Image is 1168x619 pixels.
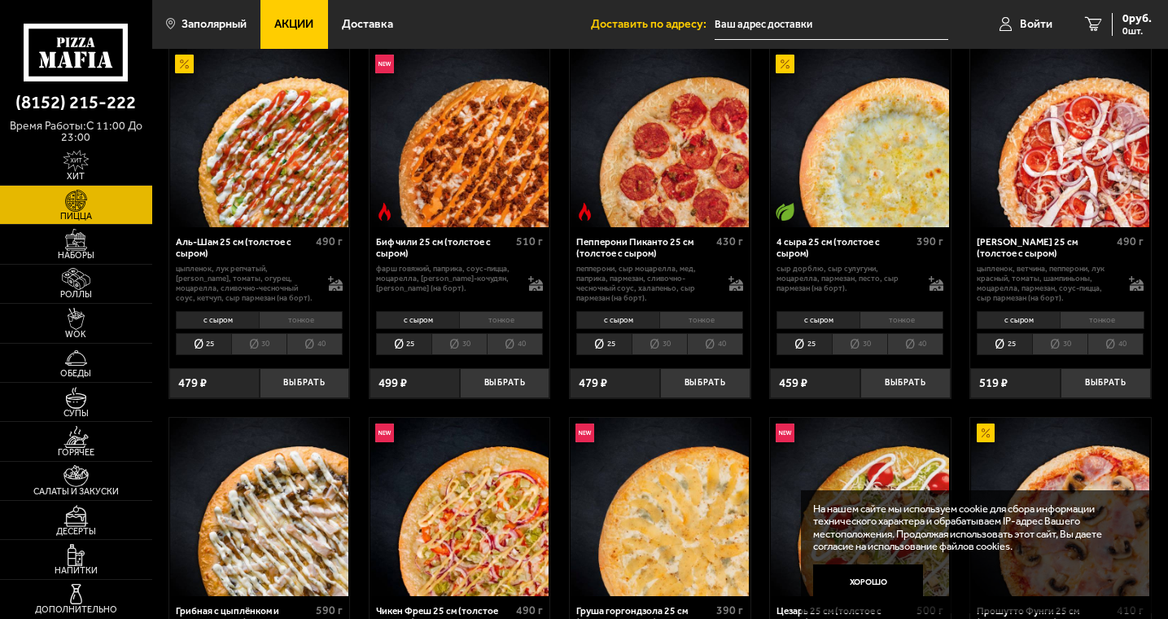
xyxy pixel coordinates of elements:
img: Акционный [977,424,995,441]
span: Заполярный [182,19,247,30]
p: сыр дорблю, сыр сулугуни, моцарелла, пармезан, песто, сыр пармезан (на борт). [776,264,916,293]
div: [PERSON_NAME] 25 см (толстое с сыром) [977,236,1113,260]
p: цыпленок, ветчина, пепперони, лук красный, томаты, шампиньоны, моцарелла, пармезан, соус-пицца, с... [977,264,1117,303]
li: 25 [776,333,832,355]
button: Выбрать [460,368,550,398]
li: с сыром [376,311,459,329]
img: Биф чили 25 см (толстое с сыром) [370,49,549,227]
div: Биф чили 25 см (толстое с сыром) [376,236,512,260]
img: Грибная с цыплёнком и сулугуни 25 см (толстое с сыром) [170,418,348,596]
li: тонкое [259,311,343,329]
li: тонкое [459,311,543,329]
img: 4 сыра 25 см (толстое с сыром) [771,49,949,227]
img: Острое блюдо [375,203,393,221]
img: Цезарь 25 см (толстое с сыром) [771,418,949,596]
span: 459 ₽ [779,377,807,389]
span: 490 г [316,235,343,248]
span: 479 ₽ [178,377,207,389]
span: 0 шт. [1122,26,1152,36]
img: Новинка [776,424,794,441]
a: Грибная с цыплёнком и сулугуни 25 см (толстое с сыром) [169,418,350,596]
img: Аль-Шам 25 см (толстое с сыром) [170,49,348,227]
img: Прошутто Фунги 25 см (толстое с сыром) [971,418,1149,596]
li: 40 [887,333,943,355]
li: 25 [977,333,1032,355]
span: 390 г [916,235,943,248]
li: 25 [576,333,632,355]
span: 430 г [716,235,743,248]
li: 30 [832,333,887,355]
a: НовинкаОстрое блюдоБиф чили 25 см (толстое с сыром) [370,49,550,227]
a: Петровская 25 см (толстое с сыром) [970,49,1151,227]
p: цыпленок, лук репчатый, [PERSON_NAME], томаты, огурец, моцарелла, сливочно-чесночный соус, кетчуп... [176,264,316,303]
img: Акционный [776,55,794,72]
img: Вегетарианское блюдо [776,203,794,221]
li: 40 [287,333,343,355]
li: с сыром [776,311,860,329]
span: 510 г [516,235,543,248]
span: Акции [274,19,313,30]
li: 30 [231,333,287,355]
img: Новинка [575,424,593,441]
li: тонкое [1060,311,1144,329]
li: тонкое [860,311,943,329]
img: Пепперони Пиканто 25 см (толстое с сыром) [571,49,749,227]
li: 25 [376,333,431,355]
a: НовинкаЦезарь 25 см (толстое с сыром) [770,418,951,596]
li: с сыром [176,311,259,329]
button: Хорошо [813,564,923,601]
p: пепперони, сыр Моцарелла, мед, паприка, пармезан, сливочно-чесночный соус, халапеньо, сыр пармеза... [576,264,716,303]
li: 30 [431,333,487,355]
div: Пепперони Пиканто 25 см (толстое с сыром) [576,236,712,260]
button: Выбрать [260,368,350,398]
a: НовинкаЧикен Фреш 25 см (толстое с сыром) [370,418,550,596]
div: 4 сыра 25 см (толстое с сыром) [776,236,912,260]
a: АкционныйПрошутто Фунги 25 см (толстое с сыром) [970,418,1151,596]
p: фарш говяжий, паприка, соус-пицца, моцарелла, [PERSON_NAME]-кочудян, [PERSON_NAME] (на борт). [376,264,516,293]
li: 40 [1087,333,1144,355]
span: 490 г [516,604,543,617]
span: 499 ₽ [378,377,407,389]
li: 25 [176,333,231,355]
a: АкционныйВегетарианское блюдо4 сыра 25 см (толстое с сыром) [770,49,951,227]
li: с сыром [977,311,1060,329]
button: Выбрать [1061,368,1151,398]
img: Акционный [175,55,193,72]
button: Выбрать [860,368,951,398]
li: 40 [687,333,743,355]
span: 390 г [716,604,743,617]
span: Войти [1020,19,1052,30]
img: Чикен Фреш 25 см (толстое с сыром) [370,418,549,596]
img: Новинка [375,424,393,441]
a: Острое блюдоПепперони Пиканто 25 см (толстое с сыром) [570,49,750,227]
span: Доставить по адресу: [591,19,715,30]
a: АкционныйАль-Шам 25 см (толстое с сыром) [169,49,350,227]
li: с сыром [576,311,659,329]
span: 479 ₽ [579,377,607,389]
p: На нашем сайте мы используем cookie для сбора информации технического характера и обрабатываем IP... [813,503,1130,553]
span: 590 г [316,604,343,617]
span: 519 ₽ [979,377,1008,389]
div: Аль-Шам 25 см (толстое с сыром) [176,236,312,260]
li: 40 [487,333,543,355]
li: 30 [632,333,687,355]
input: Ваш адрес доставки [715,10,948,40]
span: 0 руб. [1122,13,1152,24]
li: тонкое [659,311,743,329]
img: Петровская 25 см (толстое с сыром) [971,49,1149,227]
img: Новинка [375,55,393,72]
img: Груша горгондзола 25 см (толстое с сыром) [571,418,749,596]
span: 490 г [1117,235,1144,248]
span: Доставка [342,19,393,30]
img: Острое блюдо [575,203,593,221]
a: НовинкаГруша горгондзола 25 см (толстое с сыром) [570,418,750,596]
button: Выбрать [660,368,750,398]
li: 30 [1032,333,1087,355]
